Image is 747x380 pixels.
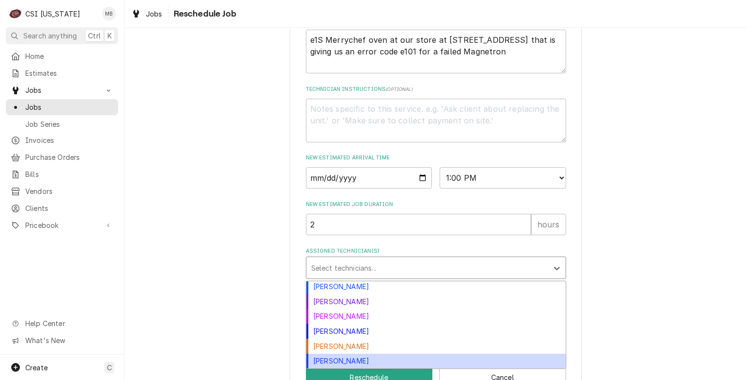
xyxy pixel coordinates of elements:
div: [PERSON_NAME] [306,324,566,339]
div: C [9,7,22,20]
div: New Estimated Job Duration [306,201,566,235]
span: Jobs [25,102,113,112]
div: Assigned Technician(s) [306,247,566,279]
button: Search anythingCtrlK [6,27,118,44]
a: Home [6,48,118,64]
span: Bills [25,169,113,179]
a: Jobs [127,6,166,22]
span: ( optional ) [386,86,413,92]
div: [PERSON_NAME] [306,354,566,369]
span: Ctrl [88,31,101,41]
span: Help Center [25,318,112,328]
div: [PERSON_NAME] [306,279,566,294]
a: Vendors [6,183,118,199]
a: Go to Jobs [6,82,118,98]
div: [PERSON_NAME] [306,294,566,309]
a: Estimates [6,65,118,81]
span: Create [25,363,48,372]
a: Purchase Orders [6,149,118,165]
span: Purchase Orders [25,152,113,162]
span: Estimates [25,68,113,78]
label: Technician Instructions [306,86,566,93]
a: Clients [6,200,118,216]
label: New Estimated Arrival Time [306,154,566,162]
div: [PERSON_NAME] [306,339,566,354]
span: Reschedule Job [171,7,236,20]
label: New Estimated Job Duration [306,201,566,208]
a: Invoices [6,132,118,148]
div: CSI Kentucky's Avatar [9,7,22,20]
div: Reason For Call [306,17,566,73]
span: What's New [25,335,112,345]
span: Pricebook [25,220,99,230]
span: Jobs [146,9,162,19]
a: Go to What's New [6,332,118,348]
span: K [107,31,112,41]
textarea: e1S Merrychef oven at our store at [STREET_ADDRESS] that is giving us an error code e101 for a fa... [306,30,566,73]
select: Time Select [440,167,566,189]
div: CSI [US_STATE] [25,9,80,19]
span: Invoices [25,135,113,145]
div: hours [531,214,566,235]
a: Go to Help Center [6,315,118,331]
a: Bills [6,166,118,182]
span: Jobs [25,85,99,95]
div: [PERSON_NAME] [306,309,566,324]
div: New Estimated Arrival Time [306,154,566,189]
div: Matt Brewington's Avatar [102,7,116,20]
a: Job Series [6,116,118,132]
input: Date [306,167,432,189]
div: MB [102,7,116,20]
label: Assigned Technician(s) [306,247,566,255]
a: Jobs [6,99,118,115]
span: Clients [25,203,113,213]
a: Go to Pricebook [6,217,118,233]
div: Technician Instructions [306,86,566,142]
span: C [107,363,112,373]
span: Vendors [25,186,113,196]
span: Job Series [25,119,113,129]
span: Search anything [23,31,77,41]
span: Home [25,51,113,61]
